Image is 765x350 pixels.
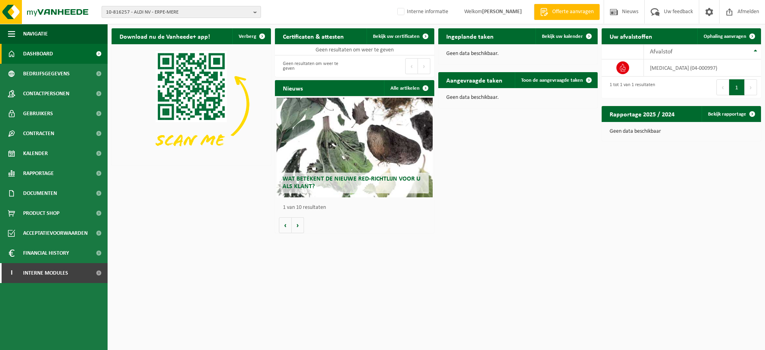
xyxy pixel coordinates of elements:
[697,28,760,44] a: Ophaling aanvragen
[438,28,502,44] h2: Ingeplande taken
[102,6,261,18] button: 10-816257 - ALDI NV - ERPE-MERE
[23,44,53,64] span: Dashboard
[729,79,745,95] button: 1
[396,6,448,18] label: Interne informatie
[275,80,311,96] h2: Nieuws
[535,28,597,44] a: Bekijk uw kalender
[602,28,660,44] h2: Uw afvalstoffen
[23,203,59,223] span: Product Shop
[702,106,760,122] a: Bekijk rapportage
[292,217,304,233] button: Volgende
[23,24,48,44] span: Navigatie
[112,44,271,164] img: Download de VHEPlus App
[279,57,351,75] div: Geen resultaten om weer te geven
[418,58,430,74] button: Next
[550,8,596,16] span: Offerte aanvragen
[23,163,54,183] span: Rapportage
[745,79,757,95] button: Next
[275,28,352,44] h2: Certificaten & attesten
[23,183,57,203] span: Documenten
[23,243,69,263] span: Financial History
[644,59,761,77] td: [MEDICAL_DATA] (04-000997)
[534,4,600,20] a: Offerte aanvragen
[704,34,746,39] span: Ophaling aanvragen
[650,49,673,55] span: Afvalstof
[23,104,53,124] span: Gebruikers
[446,95,590,100] p: Geen data beschikbaar.
[373,34,420,39] span: Bekijk uw certificaten
[716,79,729,95] button: Previous
[279,217,292,233] button: Vorige
[239,34,256,39] span: Verberg
[106,6,250,18] span: 10-816257 - ALDI NV - ERPE-MERE
[283,205,430,210] p: 1 van 10 resultaten
[8,263,15,283] span: I
[112,28,218,44] h2: Download nu de Vanheede+ app!
[606,79,655,96] div: 1 tot 1 van 1 resultaten
[515,72,597,88] a: Toon de aangevraagde taken
[23,84,69,104] span: Contactpersonen
[438,72,510,88] h2: Aangevraagde taken
[277,98,433,197] a: Wat betekent de nieuwe RED-richtlijn voor u als klant?
[384,80,433,96] a: Alle artikelen
[482,9,522,15] strong: [PERSON_NAME]
[23,124,54,144] span: Contracten
[446,51,590,57] p: Geen data beschikbaar.
[23,64,70,84] span: Bedrijfsgegevens
[521,78,583,83] span: Toon de aangevraagde taken
[275,44,434,55] td: Geen resultaten om weer te geven
[405,58,418,74] button: Previous
[282,176,420,190] span: Wat betekent de nieuwe RED-richtlijn voor u als klant?
[23,223,88,243] span: Acceptatievoorwaarden
[542,34,583,39] span: Bekijk uw kalender
[610,129,753,134] p: Geen data beschikbaar
[23,263,68,283] span: Interne modules
[367,28,433,44] a: Bekijk uw certificaten
[232,28,270,44] button: Verberg
[602,106,683,122] h2: Rapportage 2025 / 2024
[23,144,48,163] span: Kalender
